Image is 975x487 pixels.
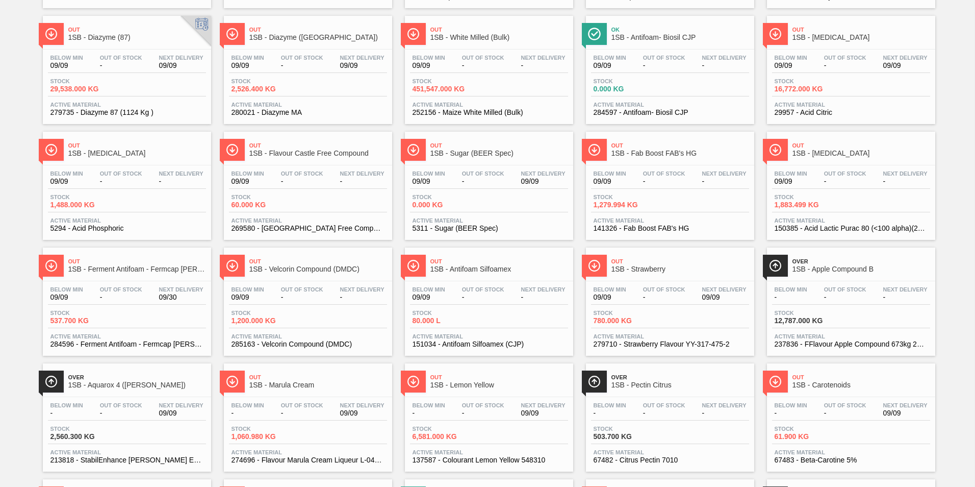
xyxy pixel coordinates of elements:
[159,409,203,417] span: 09/09
[521,171,566,177] span: Next Delivery
[100,294,142,301] span: -
[50,456,203,464] span: 213818 - StabilEnhance Rosemary Extract
[45,143,58,156] img: Ícone
[883,294,928,301] span: -
[775,333,928,339] span: Active Material
[249,150,387,157] span: 1SB - Flavour Castle Free Compound
[68,142,206,149] span: Out
[249,265,387,273] span: 1SB - Velcorin Compound (DMDC)
[792,27,930,33] span: Out
[232,225,384,232] span: 269580 - Flavour Castle Free Compound
[702,294,747,301] span: 09/09
[643,409,685,417] span: -
[413,85,484,93] span: 451,547.000 KG
[594,409,626,417] span: -
[611,142,749,149] span: Out
[413,333,566,339] span: Active Material
[226,143,239,156] img: Ícone
[462,402,504,408] span: Out Of Stock
[50,62,83,69] span: 09/09
[594,310,665,316] span: Stock
[50,317,122,325] span: 537.700 KG
[521,178,566,185] span: 09/09
[413,317,484,325] span: 80.000 L
[413,426,484,432] span: Stock
[430,34,568,41] span: 1SB - White Milled (Bulk)
[232,409,264,417] span: -
[643,178,685,185] span: -
[702,171,747,177] span: Next Delivery
[594,340,747,348] span: 279710 - Strawberry Flavour YY-317-475-2
[594,402,626,408] span: Below Min
[792,34,930,41] span: 1SB - Citric Acid
[45,28,58,40] img: Ícone
[397,240,578,356] a: ÍconeOut1SB - Antifoam SilfoamexBelow Min09/09Out Of Stock-Next Delivery-Stock80.000 LActive Mate...
[792,142,930,149] span: Out
[50,109,203,116] span: 279735 - Diazyme 87 (1124 Kg )
[100,286,142,293] span: Out Of Stock
[824,55,866,61] span: Out Of Stock
[775,317,846,325] span: 12,787.000 KG
[50,402,83,408] span: Below Min
[249,258,387,264] span: Out
[775,62,807,69] span: 09/09
[35,356,216,472] a: ÍconeOver1SB - Aquarox 4 ([PERSON_NAME])Below Min-Out Of Stock-Next Delivery09/09Stock2,560.300 K...
[50,433,122,441] span: 2,560.300 KG
[792,381,930,389] span: 1SB - Carotenoids
[413,409,445,417] span: -
[769,28,782,40] img: Ícone
[611,34,749,41] span: 1SB - Antifoam- Biosil CJP
[100,402,142,408] span: Out Of Stock
[281,409,323,417] span: -
[594,456,747,464] span: 67482 - Citrus Pectin 7010
[232,217,384,224] span: Active Material
[759,8,940,124] a: ÍconeOut1SB - [MEDICAL_DATA]Below Min09/09Out Of Stock-Next Delivery09/09Stock16,772.000 KGActive...
[216,8,397,124] a: ÍconeOut1SB - Diazyme ([GEOGRAPHIC_DATA])Below Min09/09Out Of Stock-Next Delivery09/09Stock2,526....
[775,402,807,408] span: Below Min
[50,194,122,200] span: Stock
[340,178,384,185] span: -
[594,449,747,455] span: Active Material
[611,374,749,380] span: Over
[159,402,203,408] span: Next Delivery
[100,55,142,61] span: Out Of Stock
[594,178,626,185] span: 09/09
[340,171,384,177] span: Next Delivery
[68,381,206,389] span: 1SB - Aquarox 4 (Rosemary)
[413,340,566,348] span: 151034 - Antifoam Silfoamex (CJP)
[775,178,807,185] span: 09/09
[594,62,626,69] span: 09/09
[50,409,83,417] span: -
[397,124,578,240] a: ÍconeOut1SB - Sugar (BEER Spec)Below Min09/09Out Of Stock-Next Delivery09/09Stock0.000 KGActive M...
[50,102,203,108] span: Active Material
[413,194,484,200] span: Stock
[226,28,239,40] img: Ícone
[397,356,578,472] a: ÍconeOut1SB - Lemon YellowBelow Min-Out Of Stock-Next Delivery09/09Stock6,581.000 KGActive Materi...
[594,225,747,232] span: 141326 - Fab Boost FAB's HG
[594,333,747,339] span: Active Material
[594,102,747,108] span: Active Material
[643,294,685,301] span: -
[521,402,566,408] span: Next Delivery
[50,201,122,209] span: 1,488.000 KG
[521,286,566,293] span: Next Delivery
[413,449,566,455] span: Active Material
[883,409,928,417] span: 09/09
[232,78,303,84] span: Stock
[35,124,216,240] a: ÍconeOut1SB - [MEDICAL_DATA]Below Min09/09Out Of Stock-Next Delivery-Stock1,488.000 KGActive Mate...
[413,178,445,185] span: 09/09
[775,225,928,232] span: 150385 - Acid Lactic Purac 80 (<100 alpha)(25kg)
[340,55,384,61] span: Next Delivery
[413,217,566,224] span: Active Material
[232,55,264,61] span: Below Min
[281,294,323,301] span: -
[50,286,83,293] span: Below Min
[611,381,749,389] span: 1SB - Pectin Citrus
[594,294,626,301] span: 09/09
[281,55,323,61] span: Out Of Stock
[594,171,626,177] span: Below Min
[594,286,626,293] span: Below Min
[594,194,665,200] span: Stock
[413,402,445,408] span: Below Min
[594,85,665,93] span: 0.000 KG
